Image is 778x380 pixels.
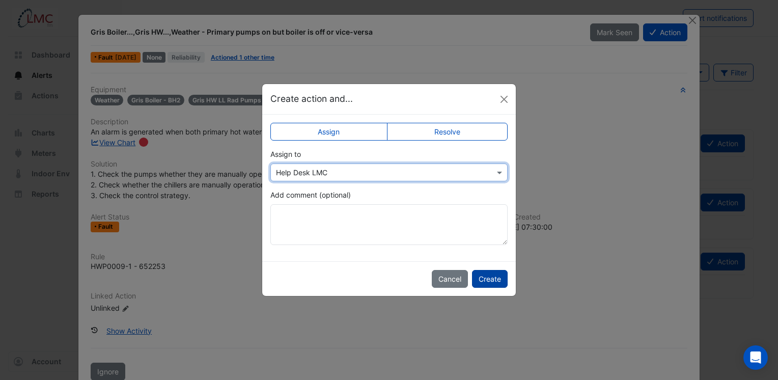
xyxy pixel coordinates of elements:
[472,270,508,288] button: Create
[270,123,387,141] label: Assign
[432,270,468,288] button: Cancel
[496,92,512,107] button: Close
[270,189,351,200] label: Add comment (optional)
[270,92,353,105] h5: Create action and...
[270,149,301,159] label: Assign to
[387,123,508,141] label: Resolve
[743,345,768,370] div: Open Intercom Messenger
